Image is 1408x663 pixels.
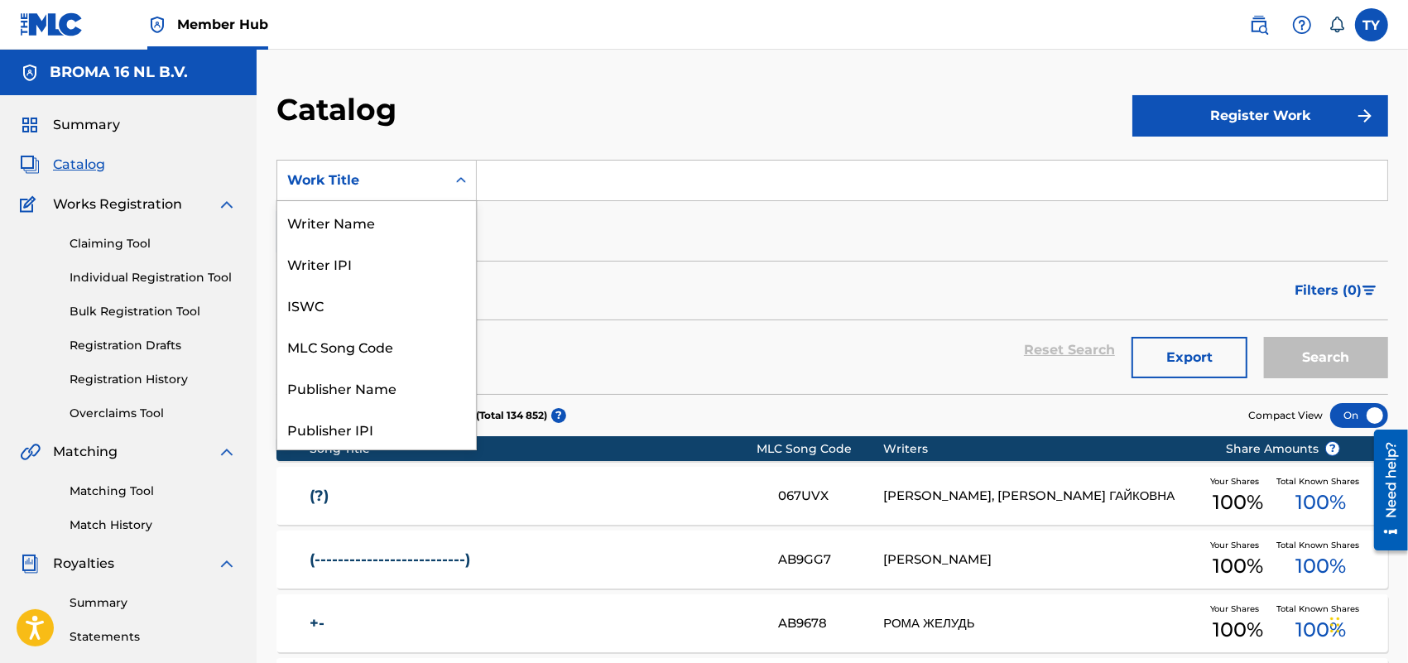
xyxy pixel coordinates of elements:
a: Overclaims Tool [70,405,237,422]
a: Matching Tool [70,483,237,500]
span: ? [551,408,566,423]
img: Royalties [20,554,40,574]
span: 100 % [1296,615,1347,645]
div: [PERSON_NAME] [883,550,1200,569]
a: Public Search [1242,8,1276,41]
span: 100 % [1213,615,1264,645]
img: help [1292,15,1312,35]
img: Matching [20,442,41,462]
span: Summary [53,115,120,135]
div: Writer IPI [277,243,476,284]
button: Export [1132,337,1247,378]
span: Member Hub [177,15,268,34]
div: ISWC [277,284,476,325]
div: Виджет чата [1325,584,1408,663]
img: expand [217,195,237,214]
div: Перетащить [1330,600,1340,650]
a: Individual Registration Tool [70,269,237,286]
a: Registration Drafts [70,337,237,354]
a: (?) [310,487,756,506]
div: 067UVX [778,487,884,506]
iframe: Chat Widget [1325,584,1408,663]
span: Your Shares [1211,539,1266,551]
img: expand [217,442,237,462]
button: Register Work [1132,95,1388,137]
img: Catalog [20,155,40,175]
span: Your Shares [1211,603,1266,615]
a: Claiming Tool [70,235,237,252]
div: Song Title [310,440,757,458]
div: MLC Song Code [757,440,883,458]
span: Matching [53,442,118,462]
div: Writer Name [277,201,476,243]
span: Filters ( 0 ) [1295,281,1362,300]
span: ? [1326,442,1339,455]
a: Match History [70,516,237,534]
a: +- [310,614,756,633]
div: [PERSON_NAME], [PERSON_NAME] ГАЙКОВНА [883,487,1200,506]
div: MLC Song Code [277,325,476,367]
a: SummarySummary [20,115,120,135]
div: РОМА ЖЕЛУДЬ [883,614,1200,633]
img: Top Rightsholder [147,15,167,35]
div: Help [1285,8,1319,41]
span: Works Registration [53,195,182,214]
a: CatalogCatalog [20,155,105,175]
a: Summary [70,594,237,612]
div: Writers [883,440,1200,458]
a: Statements [70,628,237,646]
span: 100 % [1213,488,1264,517]
h2: Catalog [276,91,405,128]
img: Works Registration [20,195,41,214]
div: AB9GG7 [778,550,884,569]
div: User Menu [1355,8,1388,41]
span: Total Known Shares [1276,603,1366,615]
div: Notifications [1329,17,1345,33]
img: Accounts [20,63,40,83]
span: Your Shares [1211,475,1266,488]
button: Filters (0) [1285,270,1388,311]
a: (--------------------------) [310,550,756,569]
span: Compact View [1248,408,1323,423]
span: 100 % [1296,488,1347,517]
form: Search Form [276,160,1388,394]
img: Summary [20,115,40,135]
a: Bulk Registration Tool [70,303,237,320]
span: Total Known Shares [1276,475,1366,488]
span: 100 % [1296,551,1347,581]
img: search [1249,15,1269,35]
div: Publisher IPI [277,408,476,449]
div: Work Title [287,171,436,190]
img: filter [1362,286,1377,295]
span: Total Known Shares [1276,539,1366,551]
span: Royalties [53,554,114,574]
h5: BROMA 16 NL B.V. [50,63,188,82]
img: expand [217,554,237,574]
div: AB9678 [778,614,884,633]
img: f7272a7cc735f4ea7f67.svg [1355,106,1375,126]
span: Catalog [53,155,105,175]
span: Share Amounts [1226,440,1340,458]
iframe: Resource Center [1362,423,1408,556]
img: MLC Logo [20,12,84,36]
span: 100 % [1213,551,1264,581]
div: Publisher Name [277,367,476,408]
a: Registration History [70,371,237,388]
